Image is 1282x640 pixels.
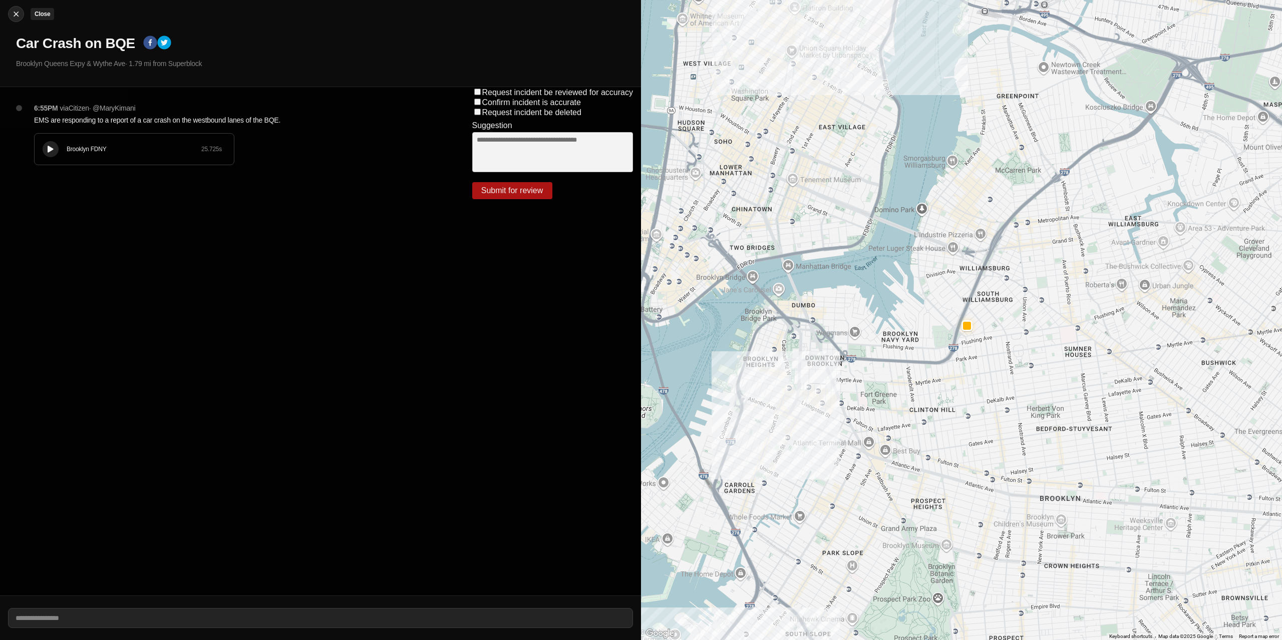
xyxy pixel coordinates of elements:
label: Suggestion [472,121,512,130]
div: 25.725 s [201,145,222,153]
button: twitter [157,36,171,52]
p: 6:55PM [34,103,58,113]
p: EMS are responding to a report of a car crash on the westbound lanes of the BQE. [34,115,432,125]
button: facebook [143,36,157,52]
img: cancel [11,9,21,19]
a: Open this area in Google Maps (opens a new window) [644,627,677,640]
label: Request incident be reviewed for accuracy [482,88,633,97]
div: Brooklyn FDNY [67,145,201,153]
label: Request incident be deleted [482,108,581,117]
button: Keyboard shortcuts [1109,633,1152,640]
p: via Citizen · @ MaryKimani [60,103,136,113]
small: Close [35,11,50,18]
p: Brooklyn Queens Expy & Wythe Ave · 1.79 mi from Superblock [16,59,633,69]
span: Map data ©2025 Google [1158,633,1213,639]
h1: Car Crash on BQE [16,35,135,53]
a: Terms (opens in new tab) [1219,633,1233,639]
a: Report a map error [1239,633,1279,639]
button: Submit for review [472,182,552,199]
button: cancelClose [8,6,24,22]
label: Confirm incident is accurate [482,98,581,107]
img: Google [644,627,677,640]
